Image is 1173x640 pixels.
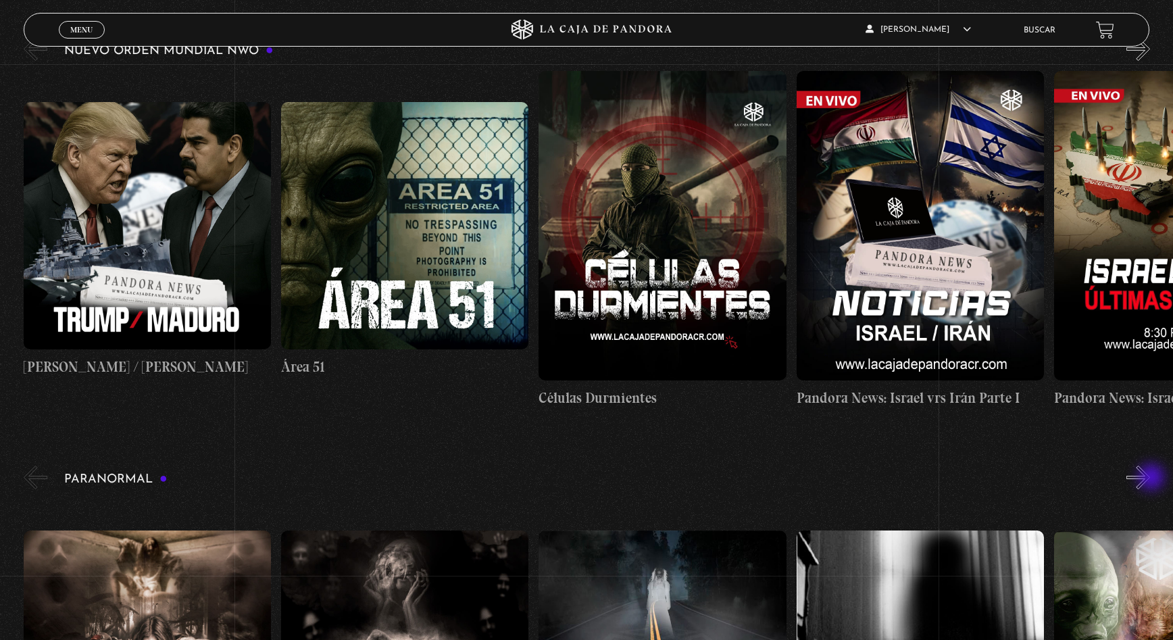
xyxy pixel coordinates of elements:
[1096,20,1114,39] a: View your shopping cart
[64,473,168,486] h3: Paranormal
[539,71,786,408] a: Células Durmientes
[24,466,47,489] button: Previous
[281,356,528,378] h4: Área 51
[1126,37,1150,61] button: Next
[64,45,274,57] h3: Nuevo Orden Mundial NWO
[70,26,93,34] span: Menu
[1024,26,1055,34] a: Buscar
[66,37,98,47] span: Cerrar
[24,37,47,61] button: Previous
[797,387,1044,409] h4: Pandora News: Israel vrs Irán Parte I
[797,71,1044,408] a: Pandora News: Israel vrs Irán Parte I
[1126,466,1150,489] button: Next
[24,356,271,378] h4: [PERSON_NAME] / [PERSON_NAME]
[24,71,271,408] a: [PERSON_NAME] / [PERSON_NAME]
[539,387,786,409] h4: Células Durmientes
[866,26,971,34] span: [PERSON_NAME]
[281,71,528,408] a: Área 51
